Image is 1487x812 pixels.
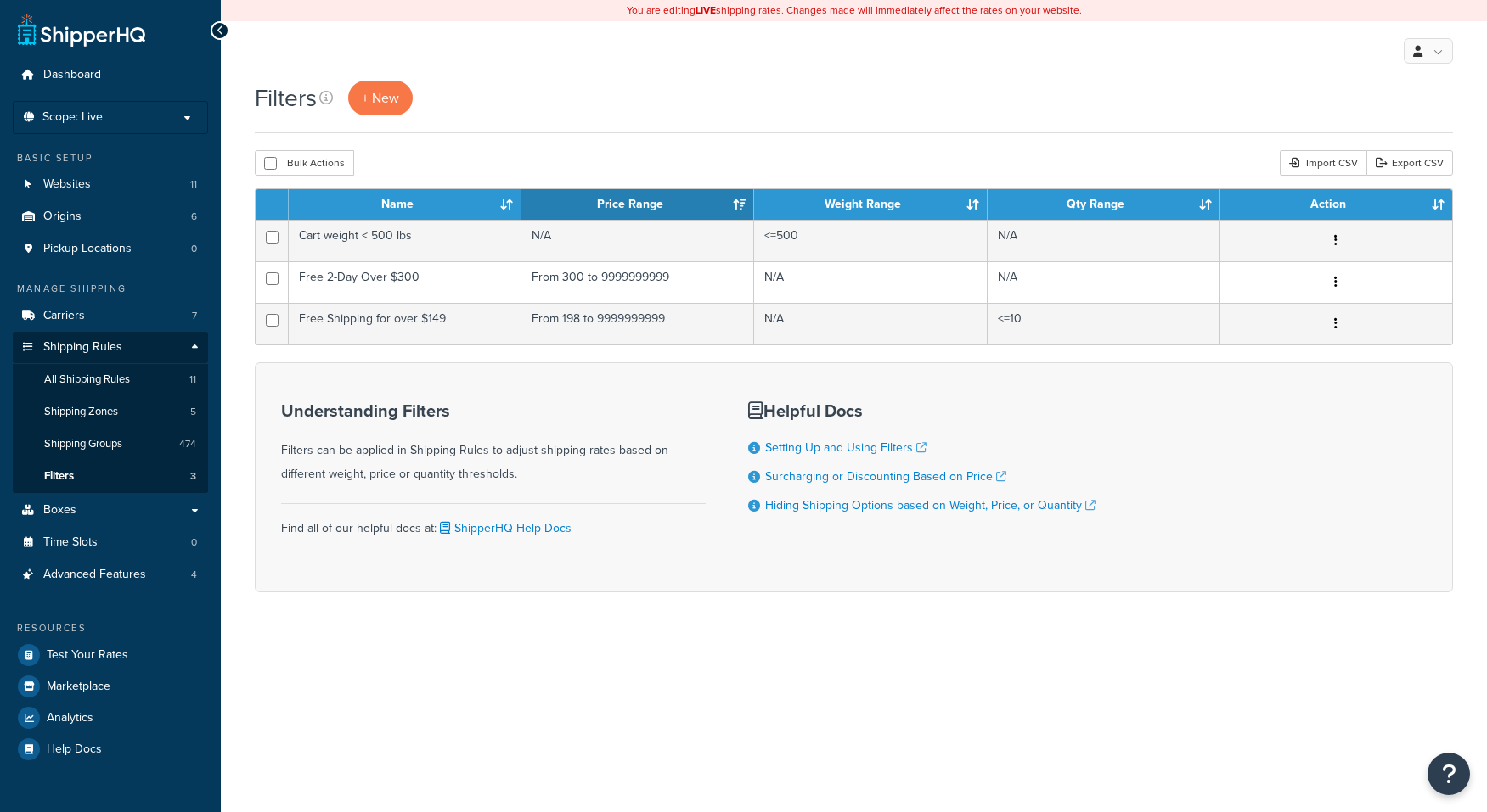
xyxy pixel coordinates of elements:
[13,428,208,460] li: Shipping Groups
[13,201,208,232] li: Origins
[43,503,76,518] span: Boxes
[43,177,91,192] span: Websites
[13,332,208,363] a: Shipping Rules
[281,401,706,420] h3: Understanding Filters
[190,469,196,484] span: 3
[521,220,754,261] td: N/A
[13,703,208,733] a: Analytics
[13,428,208,460] a: Shipping Groups 474
[47,648,128,663] span: Test Your Rates
[988,303,1220,344] td: <=10
[43,535,98,550] span: Time Slots
[13,300,208,332] a: Carriers 7
[13,734,208,764] a: Help Docs
[289,189,521,220] th: Name: activate to sort column ascending
[988,261,1220,303] td: N/A
[765,468,1006,485] a: Surcharging or Discounting Based on Price
[696,3,716,18] b: LIVE
[43,210,82,224] span: Origins
[437,519,572,537] a: ShipperHQ Help Docs
[43,242,132,256] span: Pickup Locations
[191,568,197,582] span: 4
[47,680,110,694] span: Marketplace
[255,150,354,176] button: Bulk Actions
[348,81,413,115] a: + New
[44,372,130,387] span: All Shipping Rules
[754,189,987,220] th: Weight Range: activate to sort column ascending
[43,309,85,323] span: Carriers
[13,332,208,493] li: Shipping Rules
[1280,150,1366,176] div: Import CSV
[13,233,208,265] a: Pickup Locations 0
[43,340,122,355] span: Shipping Rules
[281,503,706,540] div: Find all of our helpful docs at:
[521,261,754,303] td: From 300 to 9999999999
[765,439,927,456] a: Setting Up and Using Filters
[13,364,208,395] li: All Shipping Rules
[754,261,987,303] td: N/A
[765,496,1096,514] a: Hiding Shipping Options based on Weight, Price, or Quantity
[13,559,208,591] li: Advanced Features
[13,396,208,428] a: Shipping Zones 5
[362,88,399,108] span: + New
[13,527,208,558] li: Time Slots
[179,437,196,451] span: 474
[521,303,754,344] td: From 198 to 9999999999
[13,640,208,670] a: Test Your Rates
[191,210,197,224] span: 6
[13,59,208,91] a: Dashboard
[13,396,208,428] li: Shipping Zones
[13,621,208,636] div: Resources
[44,469,74,484] span: Filters
[255,81,317,115] h1: Filters
[754,220,987,261] td: <=500
[521,189,754,220] th: Price Range: activate to sort column ascending
[13,461,208,492] a: Filters 3
[13,671,208,702] a: Marketplace
[13,151,208,165] div: Basic Setup
[13,527,208,558] a: Time Slots 0
[1366,150,1453,176] a: Export CSV
[289,303,521,344] td: Free Shipping for over $149
[47,742,102,757] span: Help Docs
[13,201,208,232] a: Origins 6
[754,303,987,344] td: N/A
[192,309,197,323] span: 7
[13,364,208,395] a: All Shipping Rules 11
[43,568,146,582] span: Advanced Features
[281,401,706,486] div: Filters can be applied in Shipping Rules to adjust shipping rates based on different weight, pric...
[13,559,208,591] a: Advanced Features 4
[42,110,103,125] span: Scope: Live
[13,169,208,200] a: Websites 11
[13,169,208,200] li: Websites
[13,495,208,526] a: Boxes
[18,13,145,47] a: ShipperHQ Home
[1428,753,1470,795] button: Open Resource Center
[191,242,197,256] span: 0
[988,220,1220,261] td: N/A
[289,261,521,303] td: Free 2-Day Over $300
[47,711,93,725] span: Analytics
[13,282,208,296] div: Manage Shipping
[190,177,197,192] span: 11
[190,405,196,419] span: 5
[289,220,521,261] td: Cart weight < 500 lbs
[191,535,197,550] span: 0
[13,233,208,265] li: Pickup Locations
[988,189,1220,220] th: Qty Range: activate to sort column ascending
[44,437,122,451] span: Shipping Groups
[44,405,118,419] span: Shipping Zones
[13,461,208,492] li: Filters
[189,372,196,387] span: 11
[43,68,101,82] span: Dashboard
[748,401,1096,420] h3: Helpful Docs
[13,300,208,332] li: Carriers
[1220,189,1452,220] th: Action: activate to sort column ascending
